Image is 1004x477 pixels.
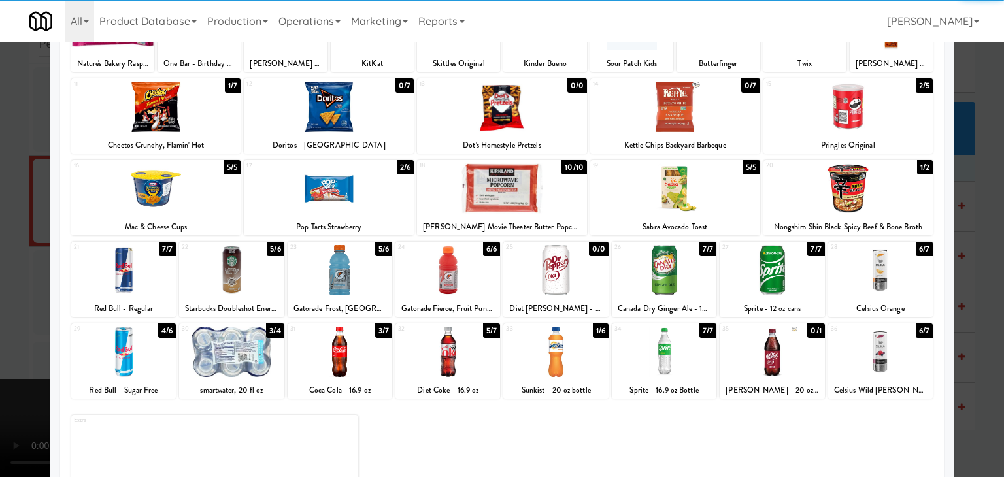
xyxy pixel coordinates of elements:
[612,301,716,317] div: Canada Dry Ginger Ale - 12 oz
[179,323,284,399] div: 303/4smartwater, 20 fl oz
[505,56,584,72] div: Kinder Bueno
[699,323,716,338] div: 7/7
[503,301,608,317] div: Diet [PERSON_NAME] - 12 oz Cans
[699,242,716,256] div: 7/7
[73,301,174,317] div: Red Bull - Regular
[830,301,931,317] div: Celsius Orange
[246,219,412,235] div: Pop Tarts Strawberry
[807,323,824,338] div: 0/1
[246,137,412,154] div: Doritos - [GEOGRAPHIC_DATA]
[395,382,500,399] div: Diet Coke - 16.9 oz
[331,56,414,72] div: KitKat
[916,242,933,256] div: 6/7
[290,242,340,253] div: 23
[267,242,284,256] div: 5/6
[720,242,824,317] div: 277/7Sprite - 12 oz cans
[71,219,241,235] div: Mac & Cheese Cups
[395,323,500,399] div: 325/7Diet Coke - 16.9 oz
[290,323,340,335] div: 31
[593,78,675,90] div: 14
[182,242,231,253] div: 22
[288,301,392,317] div: Gatorade Frost, [GEOGRAPHIC_DATA]
[288,323,392,399] div: 313/7Coca Cola - 16.9 oz
[179,301,284,317] div: Starbucks Doubleshot Energy Caffe Mocha
[720,301,824,317] div: Sprite - 12 oz cans
[71,137,241,154] div: Cheetos Crunchy, Flamin' Hot
[74,323,124,335] div: 29
[71,323,176,399] div: 294/6Red Bull - Sugar Free
[398,242,448,253] div: 24
[417,219,587,235] div: [PERSON_NAME] Movie Theater Butter Popcorn
[612,242,716,317] div: 267/7Canada Dry Ginger Ale - 12 oz
[483,242,500,256] div: 6/6
[419,137,585,154] div: Dot's Homestyle Pretzels
[677,56,760,72] div: Butterfinger
[73,137,239,154] div: Cheetos Crunchy, Flamin' Hot
[807,242,824,256] div: 7/7
[505,301,606,317] div: Diet [PERSON_NAME] - 12 oz Cans
[741,78,760,93] div: 0/7
[73,382,174,399] div: Red Bull - Sugar Free
[74,160,156,171] div: 16
[614,382,714,399] div: Sprite - 16.9 oz Bottle
[182,323,231,335] div: 30
[592,137,758,154] div: Kettle Chips Backyard Barbeque
[766,78,848,90] div: 15
[29,10,52,33] img: Micromart
[181,301,282,317] div: Starbucks Doubleshot Energy Caffe Mocha
[420,78,502,90] div: 13
[74,242,124,253] div: 21
[614,323,664,335] div: 34
[71,382,176,399] div: Red Bull - Sugar Free
[852,56,931,72] div: [PERSON_NAME] Toast Chee Peanut Butter
[420,160,502,171] div: 18
[503,242,608,317] div: 250/0Diet [PERSON_NAME] - 12 oz Cans
[503,382,608,399] div: Sunkist - 20 oz bottle
[831,242,880,253] div: 28
[290,301,390,317] div: Gatorade Frost, [GEOGRAPHIC_DATA]
[763,78,933,154] div: 152/5Pringles Original
[71,56,154,72] div: Nature's Bakery Raspberry Fig Bar
[592,56,671,72] div: Sour Patch Kids
[375,242,392,256] div: 5/6
[71,301,176,317] div: Red Bull - Regular
[244,160,414,235] div: 172/6Pop Tarts Strawberry
[828,301,933,317] div: Celsius Orange
[678,56,758,72] div: Butterfinger
[158,56,241,72] div: One Bar - Birthday Cake
[288,242,392,317] div: 235/6Gatorade Frost, [GEOGRAPHIC_DATA]
[395,301,500,317] div: Gatorade Fierce, Fruit Punch - 20 oz
[830,382,931,399] div: Celsius Wild [PERSON_NAME]
[561,160,587,174] div: 10/10
[417,78,587,154] div: 130/0Dot's Homestyle Pretzels
[397,301,498,317] div: Gatorade Fierce, Fruit Punch - 20 oz
[74,415,215,426] div: Extra
[612,382,716,399] div: Sprite - 16.9 oz Bottle
[614,301,714,317] div: Canada Dry Ginger Ale - 12 oz
[722,323,772,335] div: 35
[567,78,587,93] div: 0/0
[398,323,448,335] div: 32
[375,323,392,338] div: 3/7
[831,323,880,335] div: 36
[828,242,933,317] div: 286/7Celsius Orange
[590,219,760,235] div: Sabra Avocado Toast
[71,242,176,317] div: 217/7Red Bull - Regular
[763,160,933,235] div: 201/2Nongshim Shin Black Spicy Beef & Bone Broth
[763,56,846,72] div: Twix
[290,382,390,399] div: Coca Cola - 16.9 oz
[244,219,414,235] div: Pop Tarts Strawberry
[246,56,325,72] div: [PERSON_NAME] Milk Chocolate Peanut Butter
[720,323,824,399] div: 350/1[PERSON_NAME] - 20 oz Bottle
[503,56,586,72] div: Kinder Bueno
[288,382,392,399] div: Coca Cola - 16.9 oz
[720,382,824,399] div: [PERSON_NAME] - 20 oz Bottle
[916,78,933,93] div: 2/5
[828,382,933,399] div: Celsius Wild [PERSON_NAME]
[763,219,933,235] div: Nongshim Shin Black Spicy Beef & Bone Broth
[333,56,412,72] div: KitKat
[179,382,284,399] div: smartwater, 20 fl oz
[506,323,556,335] div: 33
[590,78,760,154] div: 140/7Kettle Chips Backyard Barbeque
[417,160,587,235] div: 1810/10[PERSON_NAME] Movie Theater Butter Popcorn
